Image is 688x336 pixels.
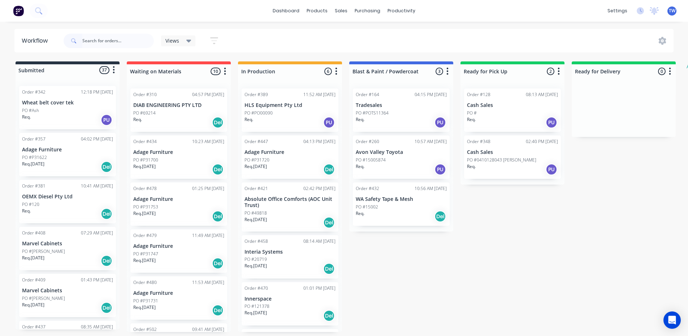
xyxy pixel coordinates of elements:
p: Adage Furniture [133,196,224,202]
p: Cash Sales [467,149,558,155]
p: Cash Sales [467,102,558,108]
p: Req. [356,163,364,170]
p: PO #121378 [245,303,269,310]
div: 02:42 PM [DATE] [303,185,336,192]
div: Order #128 [467,91,490,98]
p: PO #POTS11364 [356,110,389,116]
div: Del [212,117,224,128]
div: Order #447 [245,138,268,145]
p: PO #P31747 [133,251,158,257]
p: Tradesales [356,102,447,108]
p: Adage Furniture [133,290,224,296]
div: Del [212,258,224,269]
p: PO #120 [22,201,39,208]
div: settings [604,5,631,16]
div: Del [323,310,335,322]
div: Del [212,211,224,222]
div: Order #31004:57 PM [DATE]DIAB ENGINEERING PTY LTDPO #69214Req.Del [130,89,227,132]
input: Search for orders... [82,34,154,48]
div: Order #348 [467,138,490,145]
p: PO #20719 [245,256,267,263]
div: Order #502 [133,326,157,333]
div: Order #34212:18 PM [DATE]Wheat belt cover tekPO #AshReq.PU [19,86,116,129]
div: Order #45808:14 AM [DATE]Interia SystemsPO #20719Req.[DATE]Del [242,235,338,279]
div: Order #43210:56 AM [DATE]WA Safety Tape & MeshPO #15002Req.Del [353,182,450,226]
div: purchasing [351,5,384,16]
div: Del [101,161,112,173]
p: Req. [DATE] [245,216,267,223]
div: Order #40807:29 AM [DATE]Marvel CabinetsPO #[PERSON_NAME]Req.[DATE]Del [19,227,116,270]
p: Req. [356,116,364,123]
p: Req. [467,163,476,170]
span: TW [669,8,675,14]
div: 01:43 PM [DATE] [81,277,113,283]
p: Req. [DATE] [133,210,156,217]
div: 11:53 AM [DATE] [192,279,224,286]
p: OEMX Diesel Pty Ltd [22,194,113,200]
div: Order #408 [22,230,46,236]
div: Order #12808:13 AM [DATE]Cash SalesPO #Req.PU [464,89,561,132]
p: Adage Furniture [22,147,113,153]
p: Req. [133,116,142,123]
p: Req. [22,114,31,120]
p: PO #0410128043 [PERSON_NAME] [467,157,536,163]
p: Marvel Cabinets [22,288,113,294]
p: Adage Furniture [133,243,224,249]
div: Order #458 [245,238,268,245]
p: PO #P31700 [133,157,158,163]
div: Order #16404:15 PM [DATE]TradesalesPO #POTS11364Req.PU [353,89,450,132]
p: PO #69214 [133,110,156,116]
p: Avon Valley Toyota [356,149,447,155]
div: PU [546,164,557,175]
span: Views [165,37,179,44]
div: Del [323,263,335,275]
div: Del [212,164,224,175]
div: Order #342 [22,89,46,95]
div: Order #47001:01 PM [DATE]InnerspacePO #121378Req.[DATE]Del [242,282,338,326]
div: Del [101,208,112,220]
div: 10:56 AM [DATE] [415,185,447,192]
p: Interia Systems [245,249,336,255]
div: Order #34802:40 PM [DATE]Cash SalesPO #0410128043 [PERSON_NAME]Req.PU [464,135,561,179]
p: DIAB ENGINEERING PTY LTD [133,102,224,108]
p: PO #15005874 [356,157,386,163]
div: Open Intercom Messenger [663,311,681,329]
div: 04:57 PM [DATE] [192,91,224,98]
p: PO #P31720 [245,157,269,163]
p: Marvel Cabinets [22,241,113,247]
div: Order #260 [356,138,379,145]
p: Absolute Office Comforts (AOC Unit Trust) [245,196,336,208]
div: Order #35704:02 PM [DATE]Adage FurniturePO #P31622Req.[DATE]Del [19,133,116,176]
div: Order #47801:25 PM [DATE]Adage FurniturePO #P31753Req.[DATE]Del [130,182,227,226]
div: PU [546,117,557,128]
div: Del [101,255,112,267]
div: PU [434,164,446,175]
p: Req. [245,116,253,123]
p: PO # [467,110,477,116]
div: Order #437 [22,324,46,330]
p: PO #[PERSON_NAME] [22,295,65,302]
p: PO #[PERSON_NAME] [22,248,65,255]
p: Req. [DATE] [133,257,156,264]
div: 04:02 PM [DATE] [81,136,113,142]
p: Req. [DATE] [245,263,267,269]
div: 04:15 PM [DATE] [415,91,447,98]
p: Adage Furniture [245,149,336,155]
div: 08:13 AM [DATE] [526,91,558,98]
div: 02:40 PM [DATE] [526,138,558,145]
p: Adage Furniture [133,149,224,155]
div: Order #434 [133,138,157,145]
a: dashboard [269,5,303,16]
p: Req. [356,210,364,217]
div: 10:57 AM [DATE] [415,138,447,145]
div: Order #48011:53 AM [DATE]Adage FurniturePO #P31731Req.[DATE]Del [130,276,227,320]
p: Req. [DATE] [22,255,44,261]
div: 08:35 AM [DATE] [81,324,113,330]
img: Factory [13,5,24,16]
p: Req. [DATE] [245,163,267,170]
div: Order #38110:41 AM [DATE]OEMX Diesel Pty LtdPO #120Req.Del [19,180,116,223]
div: 01:25 PM [DATE] [192,185,224,192]
div: 09:41 AM [DATE] [192,326,224,333]
div: PU [101,114,112,126]
p: Req. [DATE] [245,310,267,316]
